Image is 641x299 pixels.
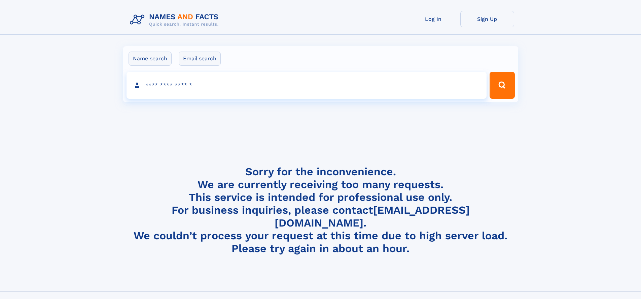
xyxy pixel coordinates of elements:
[275,204,470,229] a: [EMAIL_ADDRESS][DOMAIN_NAME]
[127,165,514,255] h4: Sorry for the inconvenience. We are currently receiving too many requests. This service is intend...
[179,52,221,66] label: Email search
[127,11,224,29] img: Logo Names and Facts
[460,11,514,27] a: Sign Up
[129,52,172,66] label: Name search
[127,72,487,99] input: search input
[406,11,460,27] a: Log In
[490,72,514,99] button: Search Button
